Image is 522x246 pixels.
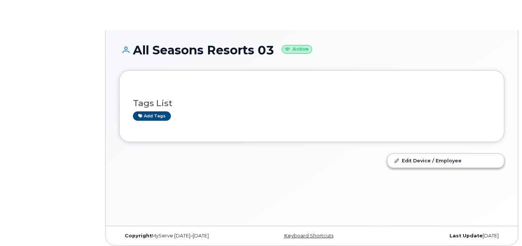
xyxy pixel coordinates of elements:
small: Active [282,45,312,54]
a: Edit Device / Employee [388,154,504,167]
strong: Last Update [450,233,483,238]
a: Add tags [133,111,171,121]
a: Keyboard Shortcuts [284,233,333,238]
strong: Copyright [125,233,152,238]
h3: Tags List [133,99,490,108]
div: [DATE] [376,233,504,239]
h1: All Seasons Resorts 03 [119,43,504,57]
div: MyServe [DATE]–[DATE] [119,233,247,239]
